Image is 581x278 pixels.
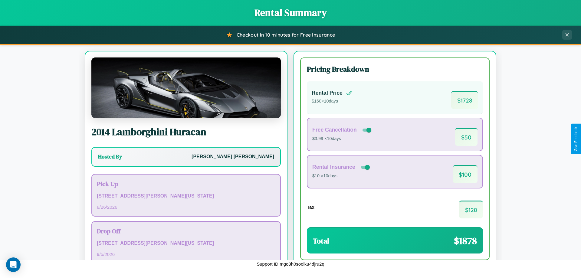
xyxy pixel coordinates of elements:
h4: Free Cancellation [312,127,357,133]
img: Lamborghini Huracan [91,57,281,118]
p: $10 × 10 days [312,172,371,180]
p: [PERSON_NAME] [PERSON_NAME] [192,152,274,161]
h4: Tax [307,204,314,210]
p: $ 160 × 10 days [312,97,352,105]
h1: Rental Summary [6,6,575,19]
h3: Drop Off [97,227,275,235]
span: $ 1878 [454,234,477,247]
h4: Rental Insurance [312,164,355,170]
span: $ 100 [453,165,478,183]
h3: Total [313,236,329,246]
div: Give Feedback [574,127,578,151]
p: $3.99 × 10 days [312,135,373,143]
p: Support ID: mgo3h0sooiku4djru2q [257,260,324,268]
h2: 2014 Lamborghini Huracan [91,125,281,139]
span: Checkout in 10 minutes for Free Insurance [237,32,335,38]
p: [STREET_ADDRESS][PERSON_NAME][US_STATE] [97,192,275,201]
div: Open Intercom Messenger [6,257,21,272]
span: $ 128 [459,201,483,218]
h3: Hosted By [98,153,122,160]
p: 8 / 26 / 2026 [97,203,275,211]
p: 9 / 5 / 2026 [97,250,275,258]
h3: Pick Up [97,179,275,188]
h4: Rental Price [312,90,343,96]
p: [STREET_ADDRESS][PERSON_NAME][US_STATE] [97,239,275,248]
span: $ 50 [455,128,478,146]
h3: Pricing Breakdown [307,64,483,74]
span: $ 1728 [451,91,478,109]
